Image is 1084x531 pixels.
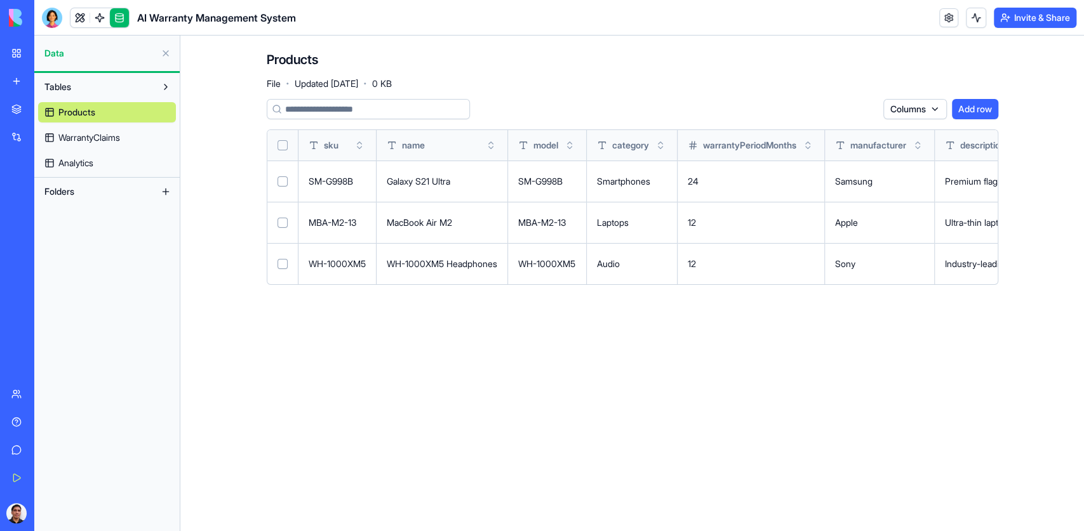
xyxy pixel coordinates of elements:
[20,251,198,275] div: Our usual reply time 🕒
[688,176,699,187] span: 24
[35,368,79,378] b: logo URL
[309,258,366,270] div: WH-1000XM5
[199,5,223,29] button: Home
[703,139,796,152] span: warrantyPeriodMonths
[533,139,558,152] span: model
[38,128,176,148] a: WarrantyClaims
[563,139,576,152] button: Toggle sort
[36,7,57,27] img: Profile image for Shelly
[801,139,814,152] button: Toggle sort
[62,6,92,16] h1: Shelly
[267,77,281,90] span: File
[10,323,244,441] div: Shelly says…
[10,187,244,294] div: The Blocks Team says…
[137,10,296,25] span: AI Warranty Management System
[372,77,392,90] span: 0 KB
[44,47,156,60] span: Data
[77,298,104,306] b: Shelly
[688,258,696,269] span: 12
[518,175,576,188] div: SM-G998B
[612,139,649,152] span: category
[77,296,194,308] div: joined the conversation
[688,217,696,228] span: 12
[58,157,93,169] span: Analytics
[387,175,497,188] div: Galaxy S21 Ultra
[44,81,71,93] span: Tables
[20,75,198,88] div: Hey [PERSON_NAME] 👋
[952,99,998,119] button: Add row
[31,264,119,274] b: under 30 minutes
[10,68,208,127] div: Hey [PERSON_NAME] 👋Welcome to Blocks 🙌 I'm here if you have any questions!
[387,258,497,270] div: WH-1000XM5 Headphones
[911,139,924,152] button: Toggle sort
[518,258,576,270] div: WH-1000XM5
[10,68,244,137] div: Shelly says…
[38,102,176,122] a: Products
[56,145,234,169] div: I want to add a logo to the Warranty App
[60,416,70,426] button: Upload attachment
[295,77,358,90] span: Updated [DATE]
[38,153,176,173] a: Analytics
[8,5,32,29] button: go back
[994,8,1076,28] button: Invite & Share
[286,74,290,94] span: ·
[597,175,667,188] div: Smartphones
[850,139,906,152] span: manufacturer
[58,131,120,144] span: WarrantyClaims
[58,106,95,119] span: Products
[363,74,367,94] span: ·
[20,195,198,244] div: You’ll get replies here and in your email: ✉️
[20,331,198,405] div: Hey [PERSON_NAME]! Of course you can just tell [PERSON_NAME] you'd like to add the logo, please s...
[10,137,244,187] div: Niranjan says…
[883,99,947,119] button: Columns
[835,258,924,270] div: Sony
[402,139,425,152] span: name
[218,410,238,431] button: Send a message…
[40,416,50,426] button: Gif picker
[20,95,198,119] div: Welcome to Blocks 🙌 I'm here if you have any questions!
[81,416,91,426] button: Start recording
[10,323,208,413] div: Hey [PERSON_NAME]! Of course you can just tell [PERSON_NAME] you'd like to add the logo, please s...
[387,216,497,229] div: MacBook Air M2
[38,181,156,202] button: Folders
[62,16,123,29] p: Active 10h ago
[46,137,244,177] div: I want to add a logo to the Warranty App
[835,216,924,229] div: Apple
[309,175,366,188] div: SM-G998B
[597,258,667,270] div: Audio
[278,259,288,269] button: Select row
[20,416,30,426] button: Emoji picker
[835,175,924,188] div: Samsung
[309,216,366,229] div: MBA-M2-13
[10,294,244,323] div: Shelly says…
[20,220,121,243] b: [EMAIL_ADDRESS][DOMAIN_NAME]
[6,503,27,523] img: ACg8ocJkteLRu77GYGHQ_URDq7Yjr2K24YhktYo-bqfhJW1nilP-wD1F=s96-c
[960,139,1005,152] span: description
[353,139,366,152] button: Toggle sort
[597,216,667,229] div: Laptops
[10,187,208,284] div: You’ll get replies here and in your email:✉️[EMAIL_ADDRESS][DOMAIN_NAME]Our usual reply time🕒unde...
[44,185,74,198] span: Folders
[38,77,156,97] button: Tables
[223,5,246,28] div: Close
[60,296,73,308] img: Profile image for Shelly
[654,139,667,152] button: Toggle sort
[324,139,338,152] span: sku
[11,389,243,410] textarea: Message…
[278,176,288,187] button: Select row
[278,218,288,228] button: Select row
[267,51,318,69] h4: Products
[9,9,88,27] img: logo
[278,140,288,150] button: Select all
[485,139,497,152] button: Toggle sort
[518,216,576,229] div: MBA-M2-13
